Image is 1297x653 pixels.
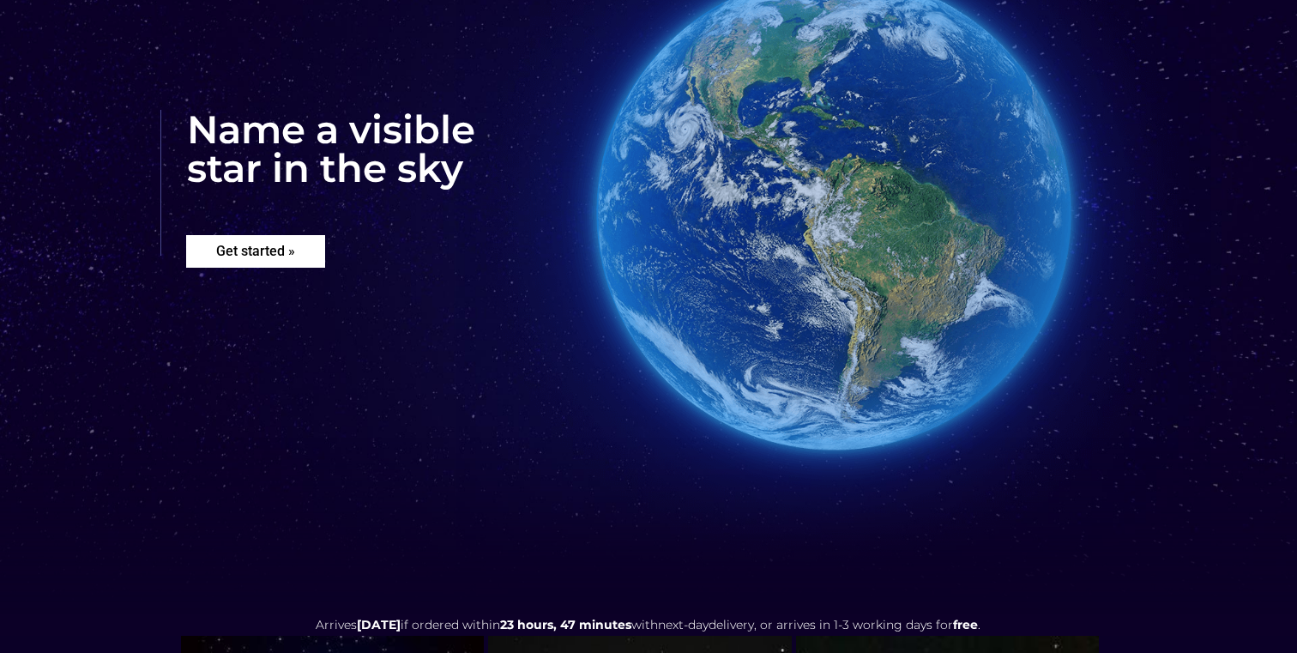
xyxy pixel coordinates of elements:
span: Arrives if ordered within with delivery, or arrives in 1-3 working days for . [316,617,980,632]
rs-layer: Name a visible star in the sky [160,110,475,256]
rs-layer: Get started » [186,235,325,268]
b: free [953,617,978,632]
span: next-day [658,617,709,632]
span: [DATE] [357,617,401,632]
span: 23 hours, 47 minutes [500,617,631,632]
